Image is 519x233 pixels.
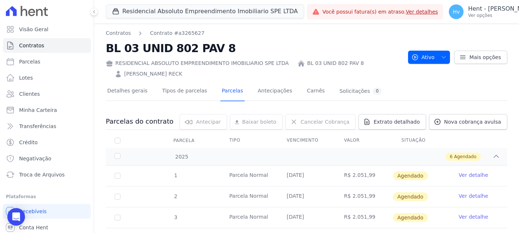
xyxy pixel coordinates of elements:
[115,194,120,200] input: default
[3,135,91,150] a: Crédito
[115,173,120,179] input: default
[3,103,91,117] a: Minha Carteira
[3,87,91,101] a: Clientes
[459,192,488,200] a: Ver detalhe
[3,54,91,69] a: Parcelas
[19,106,57,114] span: Minha Carteira
[150,29,204,37] a: Contrato #a3265627
[124,70,182,78] a: [PERSON_NAME] RECK
[393,213,428,222] span: Agendado
[338,82,383,101] a: Solicitações0
[3,70,91,85] a: Lotes
[358,114,426,130] a: Extrato detalhado
[19,224,48,231] span: Conta Hent
[278,165,335,186] td: [DATE]
[3,119,91,134] a: Transferências
[19,208,47,215] span: Recebíveis
[115,215,120,221] input: default
[6,192,88,201] div: Plataformas
[406,9,438,15] a: Ver detalhes
[106,40,402,57] h2: BL 03 UNID 802 PAV 8
[19,42,44,49] span: Contratos
[3,22,91,37] a: Visão Geral
[339,88,382,95] div: Solicitações
[173,193,177,199] span: 2
[450,153,453,160] span: 6
[19,139,38,146] span: Crédito
[305,82,326,101] a: Carnês
[106,82,149,101] a: Detalhes gerais
[3,151,91,166] a: Negativação
[3,204,91,219] a: Recebíveis
[7,208,25,226] div: Open Intercom Messenger
[19,90,40,98] span: Clientes
[408,51,450,64] button: Ativo
[161,82,209,101] a: Tipos de parcelas
[106,117,173,126] h3: Parcelas do contrato
[220,207,278,228] td: Parcela Normal
[411,51,435,64] span: Ativo
[19,123,56,130] span: Transferências
[307,59,364,67] a: BL 03 UNID 802 PAV 8
[335,165,393,186] td: R$ 2.051,99
[256,82,294,101] a: Antecipações
[19,155,51,162] span: Negativação
[374,118,420,125] span: Extrato detalhado
[322,8,438,16] span: Você possui fatura(s) em atraso.
[19,58,40,65] span: Parcelas
[19,171,65,178] span: Troca de Arquivos
[3,167,91,182] a: Troca de Arquivos
[429,114,507,130] a: Nova cobrança avulsa
[393,192,428,201] span: Agendado
[393,171,428,180] span: Agendado
[173,214,177,220] span: 3
[220,186,278,207] td: Parcela Normal
[469,54,501,61] span: Mais opções
[373,88,382,95] div: 0
[106,4,304,18] button: Residencial Absoluto Empreendimento Imobiliario SPE LTDA
[335,207,393,228] td: R$ 2.051,99
[220,165,278,186] td: Parcela Normal
[106,29,402,37] nav: Breadcrumb
[106,29,205,37] nav: Breadcrumb
[220,82,245,101] a: Parcelas
[19,26,48,33] span: Visão Geral
[19,74,33,81] span: Lotes
[459,171,488,179] a: Ver detalhe
[454,51,507,64] a: Mais opções
[335,133,393,148] th: Valor
[459,213,488,221] a: Ver detalhe
[173,172,177,178] span: 1
[453,9,460,14] span: Hv
[393,133,450,148] th: Situação
[278,207,335,228] td: [DATE]
[220,133,278,148] th: Tipo
[106,59,289,67] div: RESIDENCIAL ABSOLUTO EMPREENDIMENTO IMOBILIARIO SPE LTDA
[444,118,501,125] span: Nova cobrança avulsa
[165,133,203,148] div: Parcela
[3,38,91,53] a: Contratos
[106,29,131,37] a: Contratos
[454,153,476,160] span: Agendado
[335,186,393,207] td: R$ 2.051,99
[278,186,335,207] td: [DATE]
[278,133,335,148] th: Vencimento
